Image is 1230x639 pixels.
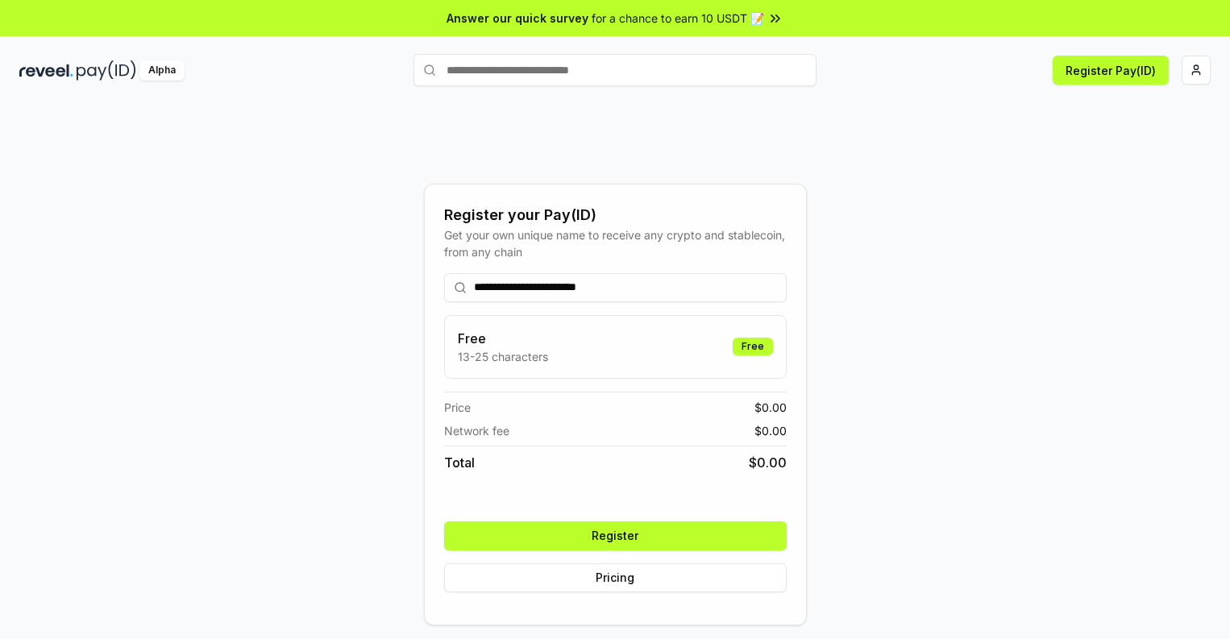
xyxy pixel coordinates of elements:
[733,338,773,355] div: Free
[754,399,787,416] span: $ 0.00
[1053,56,1169,85] button: Register Pay(ID)
[754,422,787,439] span: $ 0.00
[444,399,471,416] span: Price
[444,422,509,439] span: Network fee
[444,226,787,260] div: Get your own unique name to receive any crypto and stablecoin, from any chain
[139,60,185,81] div: Alpha
[447,10,588,27] span: Answer our quick survey
[749,453,787,472] span: $ 0.00
[458,329,548,348] h3: Free
[444,563,787,592] button: Pricing
[444,204,787,226] div: Register your Pay(ID)
[19,60,73,81] img: reveel_dark
[458,348,548,365] p: 13-25 characters
[444,453,475,472] span: Total
[444,521,787,550] button: Register
[592,10,764,27] span: for a chance to earn 10 USDT 📝
[77,60,136,81] img: pay_id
